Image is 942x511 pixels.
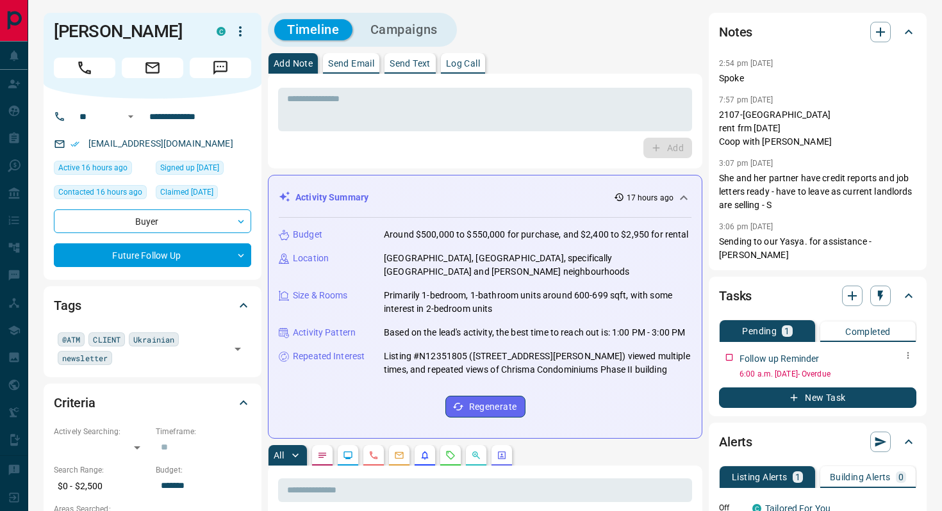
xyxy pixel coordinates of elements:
span: Email [122,58,183,78]
span: newsletter [62,352,108,364]
p: All [274,451,284,460]
button: Open [229,340,247,358]
span: @ATM [62,333,80,346]
p: Repeated Interest [293,350,365,363]
p: 3:07 pm [DATE] [719,159,773,168]
span: Message [190,58,251,78]
span: Active 16 hours ago [58,161,128,174]
p: She and her partner have credit reports and job letters ready - have to leave as current landlord... [719,172,916,212]
button: Timeline [274,19,352,40]
button: Open [123,109,138,124]
div: Tasks [719,280,916,311]
p: 1 [784,327,789,336]
h2: Tasks [719,286,752,306]
svg: Requests [445,450,456,460]
button: Campaigns [358,19,450,40]
svg: Notes [317,450,327,460]
svg: Email Verified [70,140,79,149]
div: Fri Sep 12 2025 [54,161,149,179]
p: 7:57 pm [DATE] [719,95,773,104]
p: Search Range: [54,464,149,476]
p: Building Alerts [830,473,891,482]
p: Activity Pattern [293,326,356,339]
p: 0 [898,473,904,482]
p: Budget: [156,464,251,476]
p: 6:00 a.m. [DATE] - Overdue [740,368,916,380]
div: Tags [54,290,251,321]
svg: Opportunities [471,450,481,460]
p: Activity Summary [295,191,368,204]
p: $0 - $2,500 [54,476,149,497]
h2: Criteria [54,393,95,413]
h2: Notes [719,22,752,42]
p: Add Note [274,59,313,68]
p: Listing Alerts [732,473,788,482]
p: Around $500,000 to $550,000 for purchase, and $2,400 to $2,950 for rental [384,228,689,241]
p: Primarily 1-bedroom, 1-bathroom units around 600-699 sqft, with some interest in 2-bedroom units [384,289,691,316]
p: 2:54 pm [DATE] [719,59,773,68]
span: Signed up [DATE] [160,161,219,174]
p: 3:06 pm [DATE] [719,222,773,231]
div: Criteria [54,387,251,418]
div: Fri Sep 12 2025 [54,185,149,203]
div: condos.ca [217,27,226,36]
p: Timeframe: [156,426,251,437]
p: [GEOGRAPHIC_DATA], [GEOGRAPHIC_DATA], specifically [GEOGRAPHIC_DATA] and [PERSON_NAME] neighbourh... [384,252,691,279]
p: Location [293,252,329,265]
p: 1 [795,473,800,482]
p: Listing #N12351805 ([STREET_ADDRESS][PERSON_NAME]) viewed multiple times, and repeated views of C... [384,350,691,377]
div: Future Follow Up [54,243,251,267]
p: Size & Rooms [293,289,348,302]
div: Activity Summary17 hours ago [279,186,691,209]
svg: Calls [368,450,379,460]
p: Spoke [719,72,916,85]
h1: [PERSON_NAME] [54,21,197,42]
p: Actively Searching: [54,426,149,437]
h2: Tags [54,295,81,316]
p: Completed [845,327,891,336]
button: Regenerate [445,396,525,418]
p: Follow up Reminder [740,352,819,366]
span: Ukrainian [133,333,174,346]
svg: Emails [394,450,404,460]
div: Notes [719,17,916,47]
p: Budget [293,228,322,241]
p: Based on the lead's activity, the best time to reach out is: 1:00 PM - 3:00 PM [384,326,685,339]
span: CLIENT [93,333,120,346]
span: Call [54,58,115,78]
svg: Listing Alerts [420,450,430,460]
svg: Agent Actions [497,450,507,460]
span: Contacted 16 hours ago [58,186,142,199]
h2: Alerts [719,432,752,452]
svg: Lead Browsing Activity [343,450,353,460]
p: Log Call [446,59,480,68]
div: Mon May 15 2017 [156,161,251,179]
p: Send Email [328,59,374,68]
button: New Task [719,387,916,408]
p: 17 hours ago [627,192,673,204]
div: Fri Apr 07 2023 [156,185,251,203]
p: Pending [742,327,777,336]
div: Buyer [54,209,251,233]
p: 2107-[GEOGRAPHIC_DATA] rent frm [DATE] Coop with [PERSON_NAME] [719,108,916,149]
div: Alerts [719,426,916,457]
a: [EMAIL_ADDRESS][DOMAIN_NAME] [88,138,233,149]
p: Send Text [390,59,431,68]
p: Sending to our Yasya. for assistance - [PERSON_NAME] [719,235,916,262]
span: Claimed [DATE] [160,186,213,199]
